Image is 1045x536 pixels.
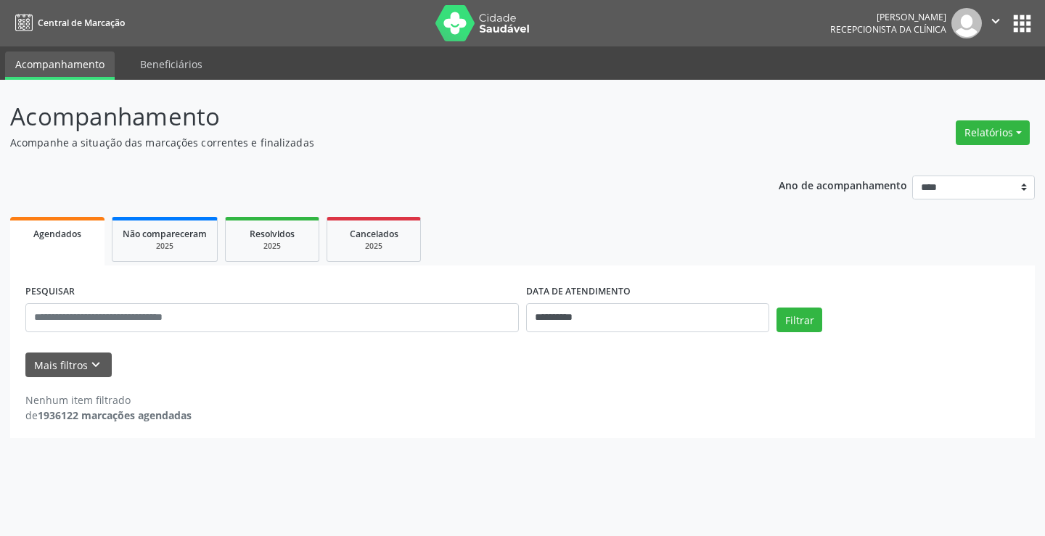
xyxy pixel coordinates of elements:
i:  [988,13,1004,29]
div: [PERSON_NAME] [830,11,946,23]
span: Resolvidos [250,228,295,240]
span: Cancelados [350,228,398,240]
button:  [982,8,1009,38]
div: Nenhum item filtrado [25,392,192,408]
p: Acompanhe a situação das marcações correntes e finalizadas [10,135,727,150]
button: apps [1009,11,1035,36]
div: 2025 [123,241,207,252]
p: Acompanhamento [10,99,727,135]
span: Não compareceram [123,228,207,240]
i: keyboard_arrow_down [88,357,104,373]
strong: 1936122 marcações agendadas [38,408,192,422]
p: Ano de acompanhamento [779,176,907,194]
button: Filtrar [776,308,822,332]
label: PESQUISAR [25,281,75,303]
img: img [951,8,982,38]
div: de [25,408,192,423]
a: Acompanhamento [5,51,115,80]
a: Central de Marcação [10,11,125,35]
button: Mais filtroskeyboard_arrow_down [25,352,112,378]
div: 2025 [337,241,410,252]
span: Central de Marcação [38,17,125,29]
div: 2025 [236,241,308,252]
span: Agendados [33,228,81,240]
a: Beneficiários [130,51,213,77]
button: Relatórios [956,120,1030,145]
label: DATA DE ATENDIMENTO [526,281,631,303]
span: Recepcionista da clínica [830,23,946,36]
